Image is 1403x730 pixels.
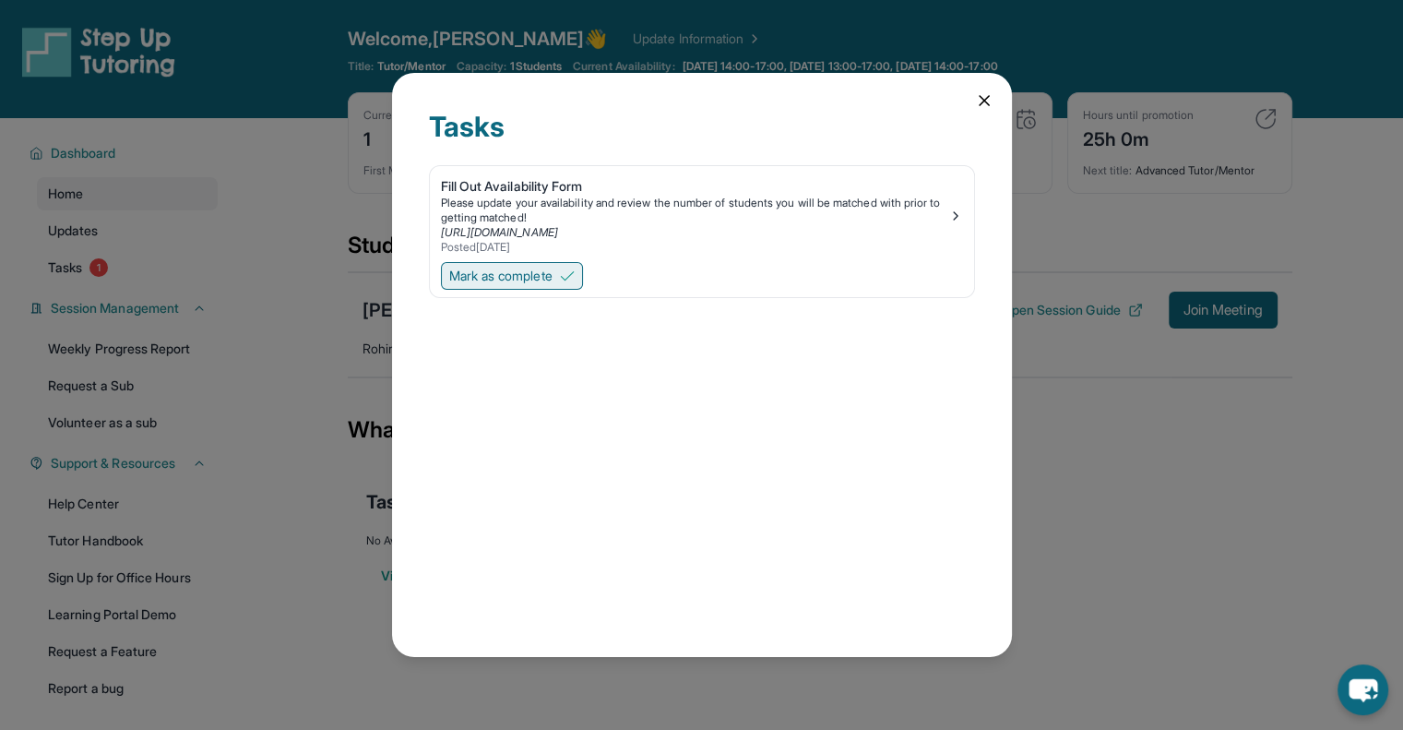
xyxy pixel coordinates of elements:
[441,196,948,225] div: Please update your availability and review the number of students you will be matched with prior ...
[1338,664,1388,715] button: chat-button
[430,166,974,258] a: Fill Out Availability FormPlease update your availability and review the number of students you w...
[429,110,975,165] div: Tasks
[441,225,558,239] a: [URL][DOMAIN_NAME]
[441,177,948,196] div: Fill Out Availability Form
[441,262,583,290] button: Mark as complete
[449,267,553,285] span: Mark as complete
[441,240,948,255] div: Posted [DATE]
[560,269,575,283] img: Mark as complete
